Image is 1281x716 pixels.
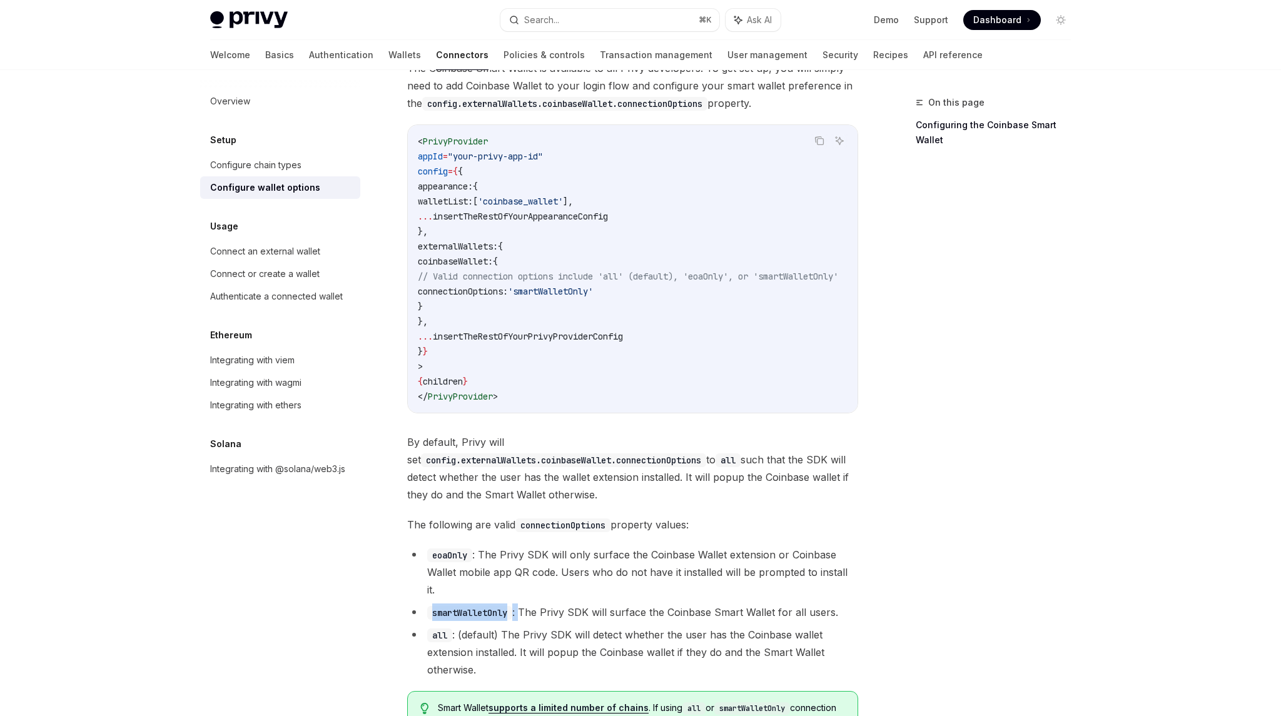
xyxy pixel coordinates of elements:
span: > [418,361,423,372]
span: ... [418,331,433,342]
code: connectionOptions [515,518,610,532]
code: config.externalWallets.coinbaseWallet.connectionOptions [421,453,706,467]
span: connectionOptions: [418,286,508,297]
span: The following are valid property values: [407,516,858,533]
a: Basics [265,40,294,70]
code: smartWalletOnly [427,606,512,620]
span: PrivyProvider [428,391,493,402]
span: children [423,376,463,387]
a: User management [727,40,808,70]
button: Copy the contents from the code block [811,133,828,149]
div: Search... [524,13,559,28]
a: Integrating with viem [200,349,360,371]
span: ], [563,196,573,207]
code: all [427,628,452,642]
div: Integrating with viem [210,353,295,368]
span: </ [418,391,428,402]
span: { [473,181,478,192]
button: Ask AI [831,133,848,149]
a: Integrating with wagmi [200,371,360,394]
span: Ask AI [747,14,772,26]
span: // Valid connection options include 'all' (default), 'eoaOnly', or 'smartWalletOnly' [418,271,838,282]
span: } [423,346,428,357]
span: On this page [928,95,985,110]
span: { [498,241,503,252]
span: } [418,301,423,312]
span: { [458,166,463,177]
a: Connectors [436,40,489,70]
div: Integrating with wagmi [210,375,301,390]
h5: Solana [210,436,241,451]
span: config [418,166,448,177]
a: API reference [923,40,983,70]
div: Authenticate a connected wallet [210,289,343,304]
span: [ [473,196,478,207]
span: = [443,151,448,162]
a: Configure chain types [200,154,360,176]
span: } [418,346,423,357]
span: = [448,166,453,177]
span: appId [418,151,443,162]
div: Configure chain types [210,158,301,173]
img: light logo [210,11,288,29]
a: Dashboard [963,10,1041,30]
span: }, [418,226,428,237]
a: Configuring the Coinbase Smart Wallet [916,115,1081,150]
div: Integrating with ethers [210,398,301,413]
li: : (default) The Privy SDK will detect whether the user has the Coinbase wallet extension installe... [407,626,858,678]
a: supports a limited number of chains [489,702,649,713]
span: insertTheRestOfYourAppearanceConfig [433,211,608,222]
a: Recipes [873,40,908,70]
a: Authentication [309,40,373,70]
span: PrivyProvider [423,136,488,147]
svg: Tip [420,703,429,714]
a: Policies & controls [504,40,585,70]
span: { [493,256,498,267]
a: Welcome [210,40,250,70]
span: }, [418,316,428,327]
a: Security [823,40,858,70]
h5: Setup [210,133,236,148]
a: Overview [200,90,360,113]
a: Wallets [388,40,421,70]
h5: Usage [210,219,238,234]
span: } [463,376,468,387]
code: smartWalletOnly [714,702,790,715]
div: Connect or create a wallet [210,266,320,281]
a: Integrating with @solana/web3.js [200,458,360,480]
a: Connect or create a wallet [200,263,360,285]
a: Configure wallet options [200,176,360,199]
span: { [418,376,423,387]
span: { [453,166,458,177]
span: ⌘ K [699,15,712,25]
button: Toggle dark mode [1051,10,1071,30]
span: > [493,391,498,402]
a: Demo [874,14,899,26]
a: Connect an external wallet [200,240,360,263]
li: : The Privy SDK will only surface the Coinbase Wallet extension or Coinbase Wallet mobile app QR ... [407,546,858,598]
span: Dashboard [973,14,1021,26]
span: coinbaseWallet: [418,256,493,267]
div: Overview [210,94,250,109]
a: Support [914,14,948,26]
div: Integrating with @solana/web3.js [210,461,345,476]
div: Connect an external wallet [210,244,320,259]
span: < [418,136,423,147]
a: Transaction management [600,40,712,70]
button: Ask AI [726,9,781,31]
span: walletList: [418,196,473,207]
code: all [682,702,706,715]
h5: Ethereum [210,328,252,343]
span: The Coinbase Smart Wallet is available to all Privy developers. To get set up, you will simply ne... [407,59,858,112]
code: config.externalWallets.coinbaseWallet.connectionOptions [422,97,707,111]
span: "your-privy-app-id" [448,151,543,162]
a: Integrating with ethers [200,394,360,416]
li: : The Privy SDK will surface the Coinbase Smart Wallet for all users. [407,603,858,621]
span: 'smartWalletOnly' [508,286,593,297]
span: 'coinbase_wallet' [478,196,563,207]
code: eoaOnly [427,548,472,562]
span: By default, Privy will set to such that the SDK will detect whether the user has the wallet exten... [407,433,858,503]
span: insertTheRestOfYourPrivyProviderConfig [433,331,623,342]
span: externalWallets: [418,241,498,252]
div: Configure wallet options [210,180,320,195]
